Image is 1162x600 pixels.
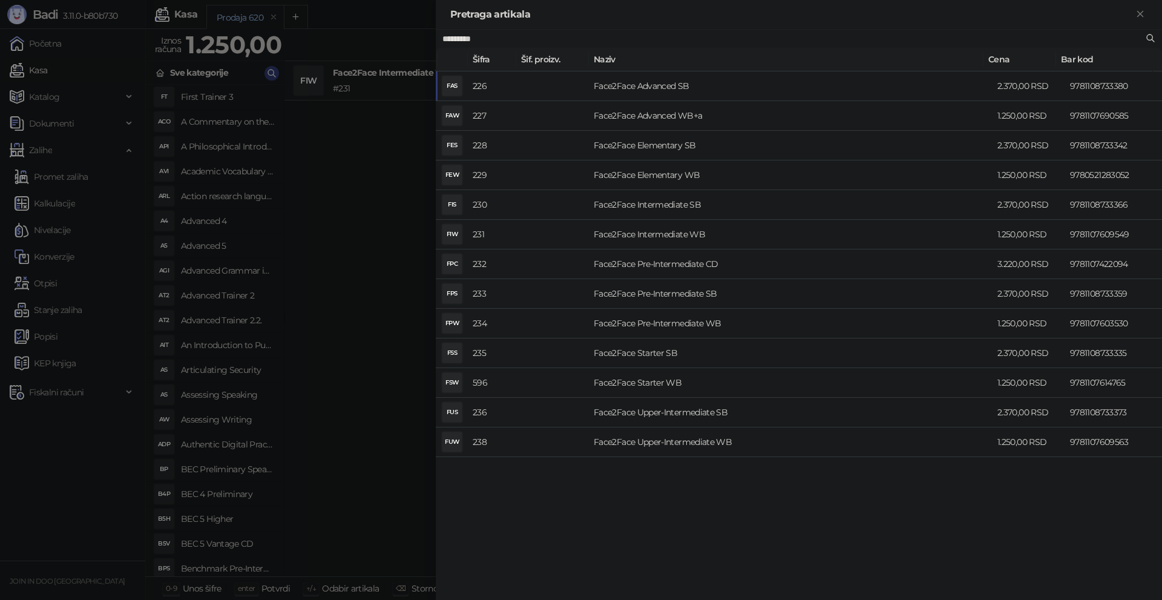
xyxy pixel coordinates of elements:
[1065,249,1162,279] td: 9781107422094
[1065,131,1162,160] td: 9781108733342
[993,249,1065,279] td: 3.220,00 RSD
[589,338,993,368] td: Face2Face Starter SB
[1065,398,1162,427] td: 9781108733373
[993,131,1065,160] td: 2.370,00 RSD
[993,71,1065,101] td: 2.370,00 RSD
[993,160,1065,190] td: 1.250,00 RSD
[468,220,516,249] td: 231
[1056,48,1153,71] th: Bar kod
[993,427,1065,457] td: 1.250,00 RSD
[468,309,516,338] td: 234
[442,314,462,333] div: FPW
[1133,7,1147,22] button: Zatvori
[993,368,1065,398] td: 1.250,00 RSD
[468,427,516,457] td: 238
[589,220,993,249] td: Face2Face Intermediate WB
[442,284,462,303] div: FPS
[993,279,1065,309] td: 2.370,00 RSD
[468,338,516,368] td: 235
[442,254,462,274] div: FPC
[589,71,993,101] td: Face2Face Advanced SB
[1065,101,1162,131] td: 9781107690585
[589,101,993,131] td: Face2Face Advanced WB+a
[993,220,1065,249] td: 1.250,00 RSD
[442,432,462,452] div: FUW
[1065,309,1162,338] td: 9781107603530
[589,249,993,279] td: Face2Face Pre-Intermediate CD
[442,195,462,214] div: FIS
[468,279,516,309] td: 233
[589,398,993,427] td: Face2Face Upper-Intermediate SB
[442,225,462,244] div: FIW
[993,398,1065,427] td: 2.370,00 RSD
[442,106,462,125] div: FAW
[1065,427,1162,457] td: 9781107609563
[589,48,983,71] th: Naziv
[983,48,1056,71] th: Cena
[1065,160,1162,190] td: 9780521283052
[1065,338,1162,368] td: 9781108733335
[1065,71,1162,101] td: 9781108733380
[468,249,516,279] td: 232
[442,136,462,155] div: FES
[442,165,462,185] div: FEW
[468,160,516,190] td: 229
[1065,368,1162,398] td: 9781107614765
[468,368,516,398] td: 596
[589,190,993,220] td: Face2Face Intermediate SB
[589,279,993,309] td: Face2Face Pre-Intermediate SB
[442,373,462,392] div: FSW
[450,7,1133,22] div: Pretraga artikala
[1065,220,1162,249] td: 9781107609549
[1065,190,1162,220] td: 9781108733366
[442,343,462,363] div: FSS
[1065,279,1162,309] td: 9781108733359
[993,309,1065,338] td: 1.250,00 RSD
[468,131,516,160] td: 228
[589,427,993,457] td: Face2Face Upper-Intermediate WB
[468,398,516,427] td: 236
[442,403,462,422] div: FUS
[468,101,516,131] td: 227
[993,101,1065,131] td: 1.250,00 RSD
[993,190,1065,220] td: 2.370,00 RSD
[468,71,516,101] td: 226
[468,48,516,71] th: Šifra
[442,76,462,96] div: FAS
[589,309,993,338] td: Face2Face Pre-Intermediate WB
[468,190,516,220] td: 230
[993,338,1065,368] td: 2.370,00 RSD
[516,48,589,71] th: Šif. proizv.
[589,160,993,190] td: Face2Face Elementary WB
[589,368,993,398] td: Face2Face Starter WB
[589,131,993,160] td: Face2Face Elementary SB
